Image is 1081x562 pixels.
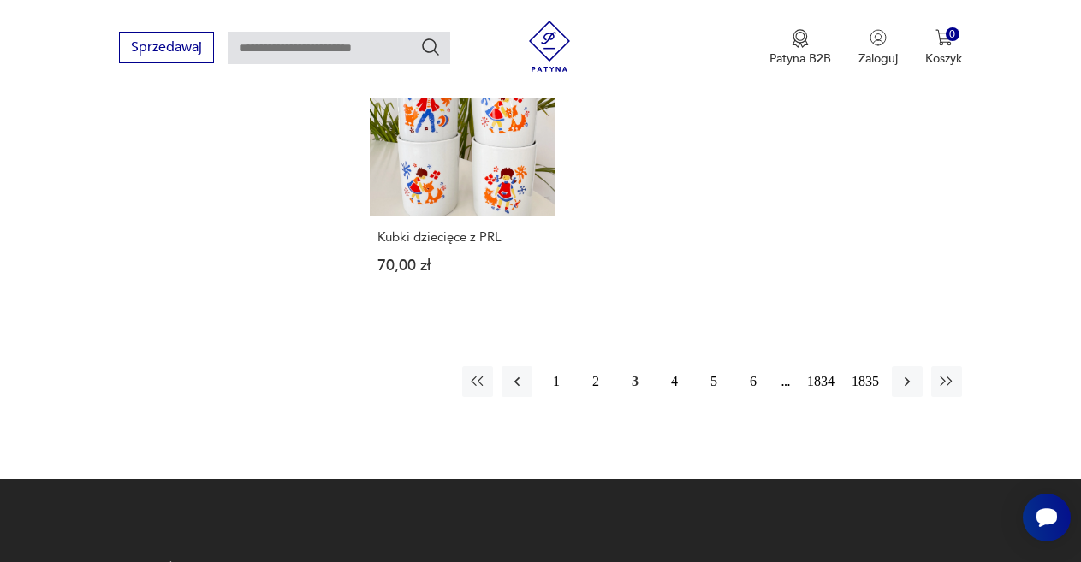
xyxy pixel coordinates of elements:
button: 4 [659,366,690,397]
img: Ikonka użytkownika [870,29,887,46]
a: Ikona medaluPatyna B2B [769,29,831,67]
p: Zaloguj [858,50,898,67]
p: Koszyk [925,50,962,67]
button: 1834 [803,366,839,397]
a: Sprzedawaj [119,43,214,55]
img: Patyna - sklep z meblami i dekoracjami vintage [524,21,575,72]
p: Patyna B2B [769,50,831,67]
button: 1 [541,366,572,397]
button: Zaloguj [858,29,898,67]
button: Szukaj [420,37,441,57]
button: 0Koszyk [925,29,962,67]
button: 3 [620,366,650,397]
a: Kubki dziecięce z PRLKubki dziecięce z PRL70,00 zł [370,31,555,306]
button: 2 [580,366,611,397]
iframe: Smartsupp widget button [1023,494,1071,541]
button: 1835 [847,366,883,397]
button: Patyna B2B [769,29,831,67]
button: 6 [738,366,769,397]
img: Ikona koszyka [935,29,953,46]
div: 0 [946,27,960,42]
img: Ikona medalu [792,29,809,48]
h3: Kubki dziecięce z PRL [377,230,548,245]
p: 70,00 zł [377,258,548,273]
button: Sprzedawaj [119,32,214,63]
button: 5 [698,366,729,397]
